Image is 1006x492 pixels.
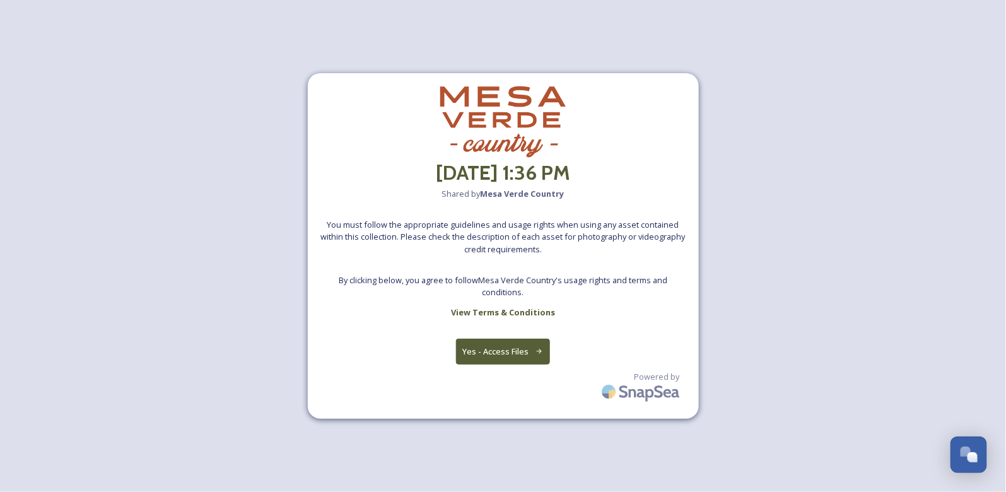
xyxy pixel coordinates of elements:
a: View Terms & Conditions [451,305,555,320]
button: Yes - Access Files [456,339,551,365]
button: Open Chat [950,436,987,473]
img: SnapSea Logo [598,377,686,407]
span: You must follow the appropriate guidelines and usage rights when using any asset contained within... [320,219,686,255]
span: Powered by [635,371,680,383]
strong: Mesa Verde Country [481,188,564,199]
h2: [DATE] 1:36 PM [436,158,570,188]
img: download.png [440,86,566,158]
strong: View Terms & Conditions [451,307,555,318]
span: Shared by [442,188,564,200]
span: By clicking below, you agree to follow Mesa Verde Country 's usage rights and terms and conditions. [320,274,686,298]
